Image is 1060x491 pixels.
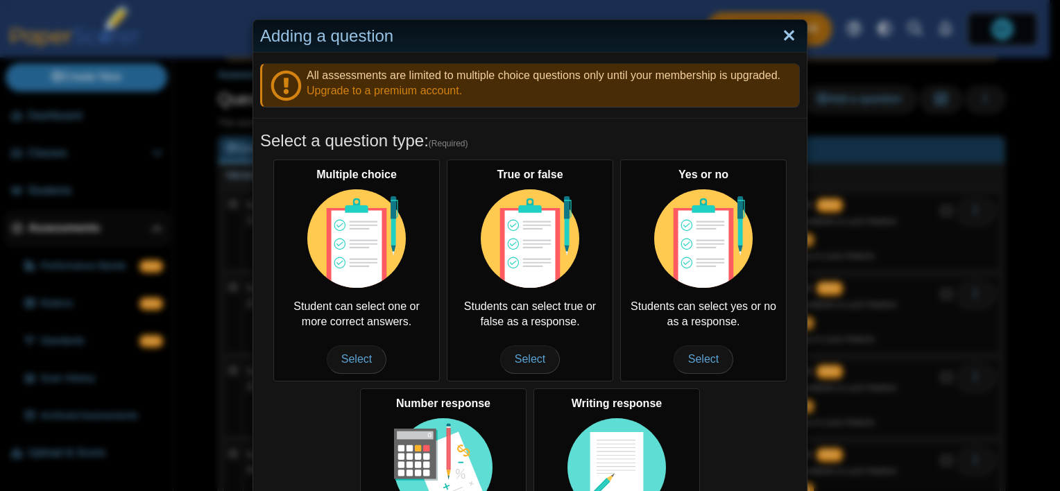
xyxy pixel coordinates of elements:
div: All assessments are limited to multiple choice questions only until your membership is upgraded. [260,63,800,107]
div: Students can select true or false as a response. [447,160,613,381]
h5: Select a question type: [260,129,800,153]
a: Close [778,24,800,48]
img: item-type-multiple-choice.svg [654,189,753,288]
span: Select [674,345,733,373]
b: Yes or no [678,169,728,180]
a: Upgrade to a premium account. [307,85,462,96]
span: Select [327,345,386,373]
b: Number response [396,397,490,409]
div: Student can select one or more correct answers. [273,160,440,381]
div: Adding a question [253,20,807,53]
img: item-type-multiple-choice.svg [307,189,406,288]
span: Select [500,345,560,373]
div: Students can select yes or no as a response. [620,160,787,381]
b: Writing response [572,397,662,409]
img: item-type-multiple-choice.svg [481,189,579,288]
span: (Required) [429,138,468,150]
b: Multiple choice [316,169,397,180]
b: True or false [497,169,563,180]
